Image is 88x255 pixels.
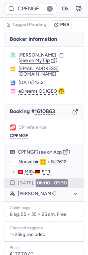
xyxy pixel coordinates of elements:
[10,206,78,210] div: Cabin bags
[10,226,78,231] div: Checked baggage
[4,3,57,15] input: PNR Reference
[18,88,57,94] span: eDreams ODIGEO
[18,159,78,165] div: •
[20,58,50,63] span: see on MyTrip
[10,124,16,131] figure: 1L airline logo
[10,108,55,114] span: Booking #
[51,159,67,165] button: BJ2612
[18,149,37,155] button: CPFNGF
[60,3,71,14] button: Ok
[10,133,28,139] button: CPFNGF
[4,32,84,47] h4: Booker information
[36,179,68,187] time: 06:00 - 09:30
[10,211,78,218] p: 8 kg, 55 × 35 × 25 cm, Free
[25,169,33,175] span: MIR
[60,22,70,27] span: PNR
[4,20,49,29] button: Tagged Pending
[18,179,68,187] div: [DATE],
[18,159,39,165] a: Nouvelair
[10,246,78,250] div: Price
[18,58,57,63] button: (see on MyTrip)
[42,169,50,175] span: STR
[10,159,16,165] figure: BJ airline logo
[18,191,78,197] button: [PERSON_NAME]
[35,108,55,114] button: 1610863
[12,22,46,27] span: Tagged Pending
[18,149,78,155] div: ( )
[18,52,56,58] span: [PERSON_NAME]
[18,66,78,77] button: [EMAIL_ADDRESS][DOMAIN_NAME]
[10,232,45,237] span: 1×25kg, included
[52,20,72,29] button: PNR
[18,169,78,175] div: -
[18,80,78,86] div: [DATE] 13:21
[38,150,62,155] button: see on App
[18,125,47,130] span: CP reference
